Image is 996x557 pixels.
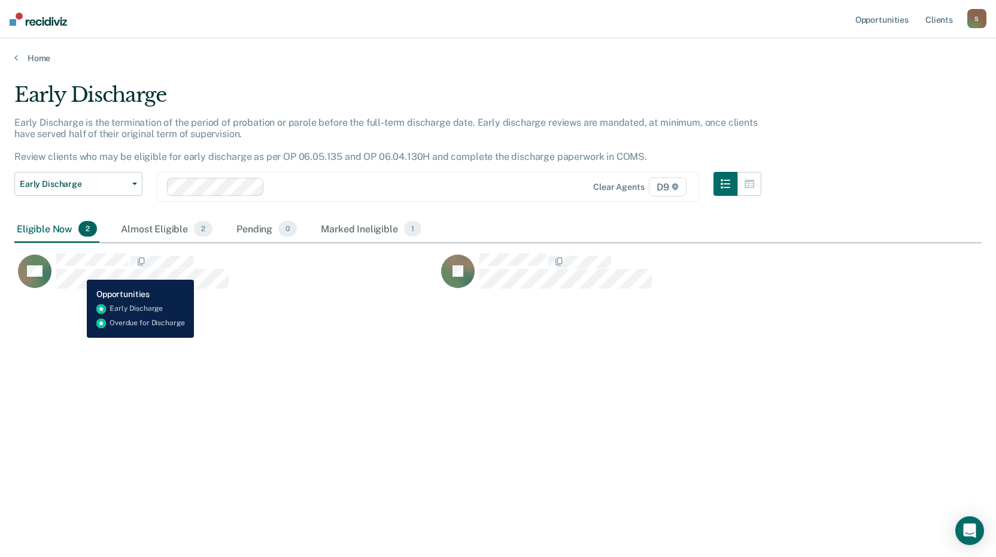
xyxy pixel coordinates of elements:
div: Early Discharge [14,83,761,117]
span: 1 [404,221,421,237]
img: Recidiviz [10,13,67,26]
div: Open Intercom Messenger [955,516,984,545]
div: Eligible Now2 [14,216,99,243]
button: S [967,9,986,28]
span: D9 [649,177,687,196]
a: Home [14,53,982,63]
span: 2 [78,221,97,237]
p: Early Discharge is the termination of the period of probation or parole before the full-term disc... [14,117,758,163]
div: CaseloadOpportunityCell-0758433 [438,253,861,301]
span: Early Discharge [20,179,127,189]
div: Pending0 [234,216,299,243]
div: Marked Ineligible1 [318,216,424,243]
span: 2 [194,221,212,237]
div: Almost Eligible2 [119,216,215,243]
button: Early Discharge [14,172,142,196]
span: 0 [278,221,297,237]
div: Clear agents [593,182,644,192]
div: CaseloadOpportunityCell-0665739 [14,253,438,301]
